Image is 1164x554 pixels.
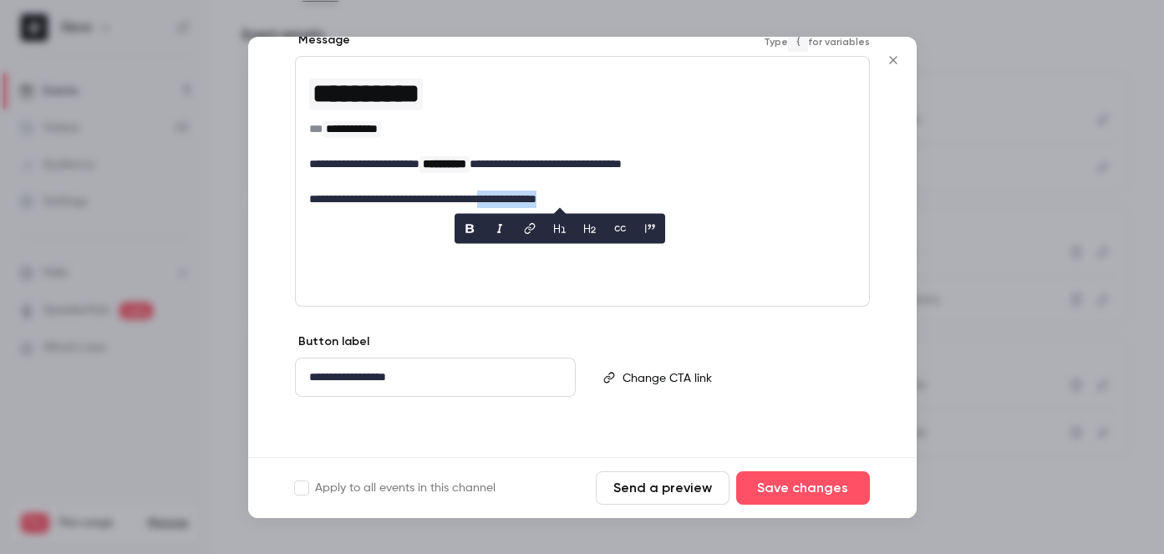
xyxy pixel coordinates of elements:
div: editor [296,57,869,218]
button: blockquote [637,215,663,241]
label: Button label [295,333,369,350]
span: Type for variables [764,32,870,52]
div: editor [616,358,868,397]
button: Send a preview [596,471,729,505]
button: bold [456,215,483,241]
button: Close [877,43,910,77]
div: editor [296,358,575,396]
button: Save changes [736,471,870,505]
button: italic [486,215,513,241]
button: link [516,215,543,241]
label: Message [295,32,350,48]
code: { [788,32,808,52]
label: Apply to all events in this channel [295,480,496,496]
